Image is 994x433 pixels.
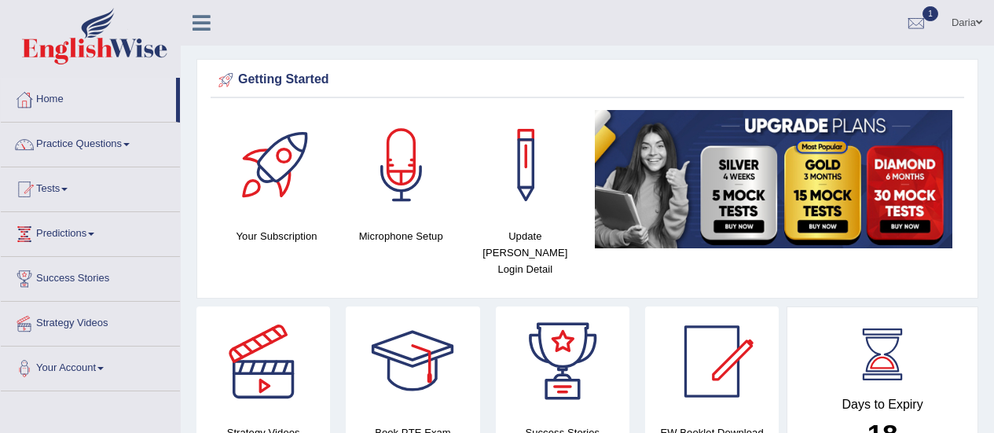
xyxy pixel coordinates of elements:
[471,228,579,277] h4: Update [PERSON_NAME] Login Detail
[1,257,180,296] a: Success Stories
[222,228,331,244] h4: Your Subscription
[805,398,960,412] h4: Days to Expiry
[1,302,180,341] a: Strategy Videos
[347,228,455,244] h4: Microphone Setup
[1,123,180,162] a: Practice Questions
[1,167,180,207] a: Tests
[595,110,952,248] img: small5.jpg
[922,6,938,21] span: 1
[1,78,176,117] a: Home
[215,68,960,92] div: Getting Started
[1,212,180,251] a: Predictions
[1,347,180,386] a: Your Account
